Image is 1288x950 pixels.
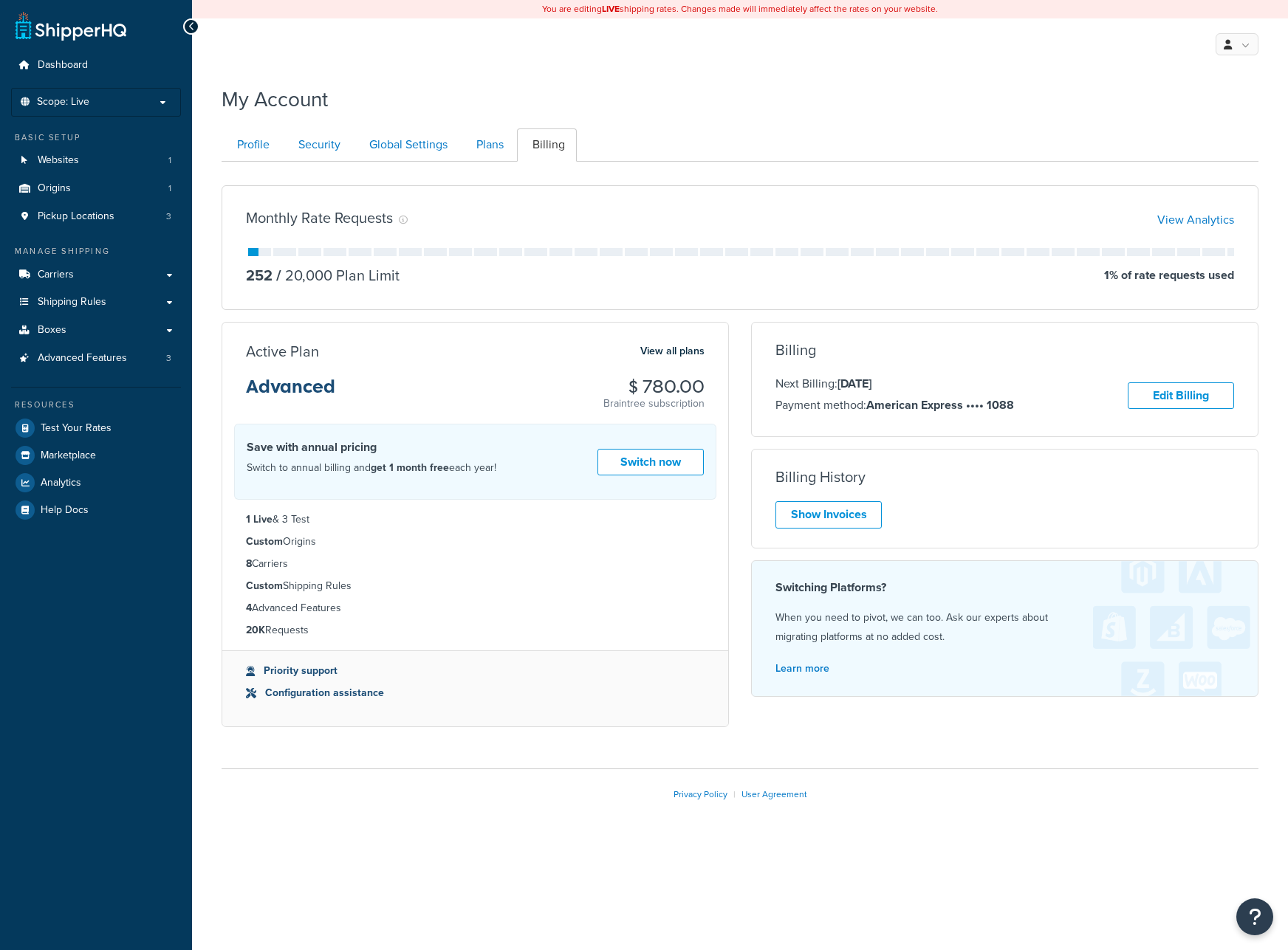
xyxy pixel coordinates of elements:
a: Shipping Rules [11,289,181,316]
li: Pickup Locations [11,203,181,230]
p: 252 [246,265,273,286]
p: Next Billing: [775,374,1014,393]
li: Priority support [246,663,705,679]
a: Switch now [597,449,704,476]
strong: 20K [246,622,265,638]
div: Manage Shipping [11,245,181,258]
p: 1 % of rate requests used [1104,265,1234,286]
span: 3 [166,352,171,365]
a: Help Docs [11,497,181,523]
a: Edit Billing [1128,382,1234,410]
a: Global Settings [354,128,459,162]
h1: My Account [222,85,328,114]
h3: Active Plan [246,343,319,359]
p: Braintree subscription [603,396,705,411]
li: Carriers [246,556,705,572]
p: Switch to annual billing and each year! [247,458,496,478]
strong: get 1 month free [371,460,449,475]
span: Help Docs [41,504,89,517]
span: Boxes [38,324,66,337]
a: Marketplace [11,442,181,469]
button: Open Resource Center [1236,898,1273,935]
a: Security [283,128,352,162]
a: Plans [461,128,515,162]
div: Resources [11,399,181,411]
a: Websites 1 [11,147,181,174]
strong: American Express •••• 1088 [866,396,1014,413]
a: Dashboard [11,52,181,79]
strong: Custom [246,534,283,549]
li: Configuration assistance [246,685,705,701]
strong: 4 [246,600,252,616]
a: Learn more [775,661,829,676]
span: Pickup Locations [38,210,114,223]
li: Websites [11,147,181,174]
span: Carriers [38,269,74,281]
strong: 1 Live [246,512,273,527]
strong: [DATE] [837,375,871,392]
h3: Advanced [246,377,335,408]
p: 20,000 Plan Limit [273,265,400,286]
span: Scope: Live [37,96,89,109]
h3: $ 780.00 [603,377,705,396]
span: 3 [166,210,171,223]
a: Boxes [11,317,181,344]
strong: 8 [246,556,252,571]
h4: Switching Platforms? [775,579,1234,596]
span: / [276,264,281,286]
h3: Billing History [775,469,866,485]
a: Advanced Features 3 [11,345,181,372]
a: Billing [517,128,577,162]
a: Carriers [11,261,181,289]
a: Privacy Policy [674,788,727,801]
a: Profile [222,128,281,162]
span: Origins [38,182,71,195]
h4: Save with annual pricing [247,438,496,456]
span: 1 [168,154,171,167]
h3: Monthly Rate Requests [246,210,393,226]
a: ShipperHQ Home [16,11,126,41]
span: Websites [38,154,79,167]
a: View Analytics [1157,211,1234,228]
li: Advanced Features [246,600,705,616]
a: Pickup Locations 3 [11,203,181,230]
p: When you need to pivot, we can too. Ask our experts about migrating platforms at no added cost. [775,608,1234,647]
li: & 3 Test [246,512,705,528]
b: LIVE [602,2,620,16]
li: Requests [246,622,705,639]
a: Origins 1 [11,175,181,202]
h3: Billing [775,342,816,358]
a: View all plans [640,342,705,361]
a: Test Your Rates [11,415,181,441]
span: Marketplace [41,450,96,462]
span: Analytics [41,477,81,489]
span: Advanced Features [38,352,127,365]
a: Analytics [11,469,181,496]
span: Shipping Rules [38,296,106,309]
a: Show Invoices [775,501,882,529]
li: Origins [11,175,181,202]
li: Advanced Features [11,345,181,372]
li: Origins [246,534,705,550]
span: Test Your Rates [41,422,112,435]
div: Basic Setup [11,131,181,144]
p: Payment method: [775,396,1014,415]
span: | [733,788,736,801]
span: 1 [168,182,171,195]
span: Dashboard [38,59,88,72]
li: Shipping Rules [246,578,705,594]
strong: Custom [246,578,283,593]
a: User Agreement [741,788,807,801]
